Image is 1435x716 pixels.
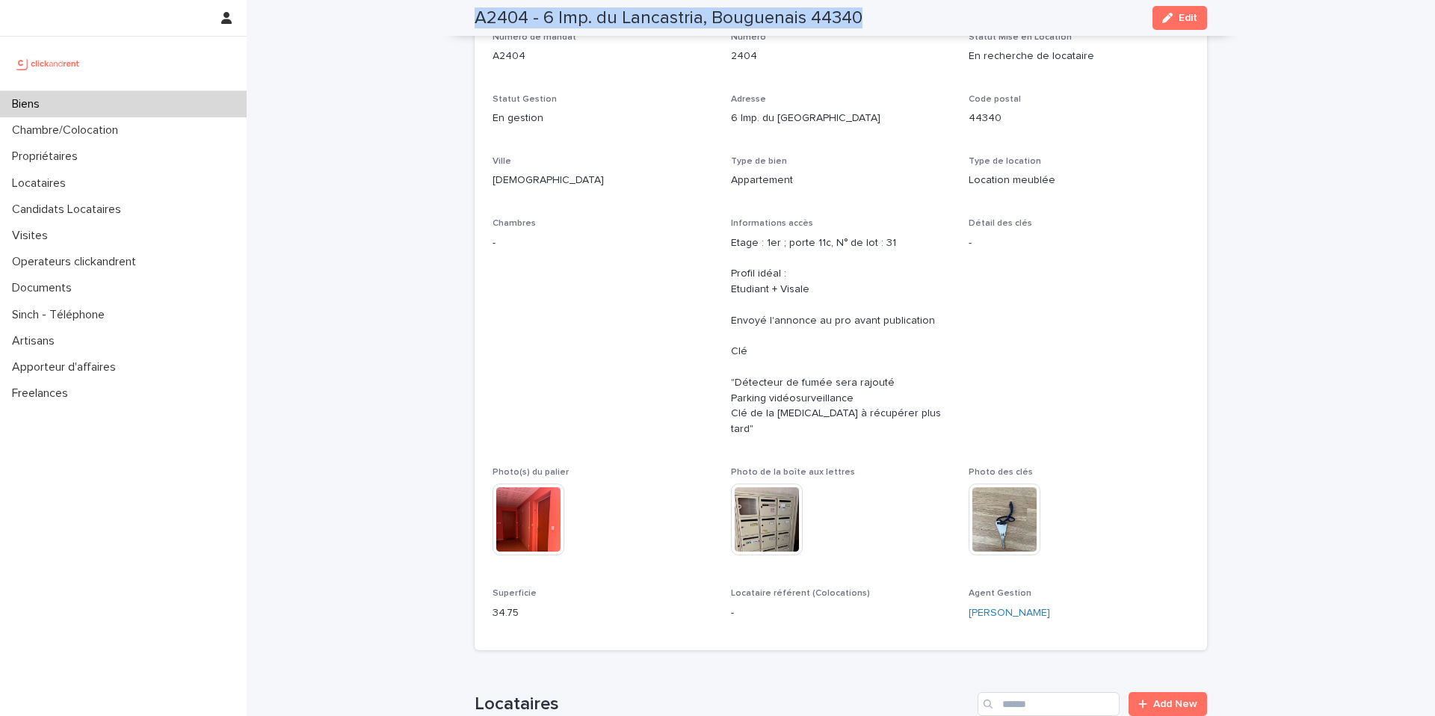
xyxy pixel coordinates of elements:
p: En gestion [493,111,713,126]
span: Photo de la boîte aux lettres [731,468,855,477]
span: Locataire référent (Colocations) [731,589,870,598]
p: - [731,605,951,621]
a: Add New [1129,692,1207,716]
p: Location meublée [969,173,1189,188]
span: Adresse [731,95,766,104]
p: 2404 [731,49,951,64]
span: Photo(s) du palier [493,468,569,477]
h2: A2404 - 6 Imp. du Lancastria, Bouguenais 44340 [475,7,862,29]
p: Freelances [6,386,80,401]
span: Photo des clés [969,468,1033,477]
p: Locataires [6,176,78,191]
p: A2404 [493,49,713,64]
span: Détail des clés [969,219,1032,228]
span: Type de location [969,157,1041,166]
span: Type de bien [731,157,787,166]
span: Statut Gestion [493,95,557,104]
span: Edit [1179,13,1197,23]
span: Add New [1153,699,1197,709]
p: Biens [6,97,52,111]
p: Sinch - Téléphone [6,308,117,322]
p: Documents [6,281,84,295]
input: Search [978,692,1120,716]
p: Etage : 1er ; porte 11c, N° de lot : 31 Profil idéal : Etudiant + Visale Envoyé l'annonce au pro ... [731,235,951,437]
p: Candidats Locataires [6,203,133,217]
span: Ville [493,157,511,166]
h1: Locataires [475,694,972,715]
span: Chambres [493,219,536,228]
p: Visites [6,229,60,243]
p: [DEMOGRAPHIC_DATA] [493,173,713,188]
span: Numéro de mandat [493,33,576,42]
p: Apporteur d'affaires [6,360,128,374]
p: 44340 [969,111,1189,126]
span: Code postal [969,95,1021,104]
span: Agent Gestion [969,589,1031,598]
p: En recherche de locataire [969,49,1189,64]
span: Superficie [493,589,537,598]
img: UCB0brd3T0yccxBKYDjQ [12,49,84,78]
p: - [493,235,713,251]
p: Appartement [731,173,951,188]
button: Edit [1152,6,1207,30]
span: Numéro [731,33,766,42]
p: Propriétaires [6,149,90,164]
span: Statut Mise en Location [969,33,1072,42]
p: Artisans [6,334,67,348]
p: 34.75 [493,605,713,621]
a: [PERSON_NAME] [969,605,1050,621]
p: Chambre/Colocation [6,123,130,138]
span: Informations accès [731,219,813,228]
p: 6 Imp. du [GEOGRAPHIC_DATA] [731,111,951,126]
p: Operateurs clickandrent [6,255,148,269]
p: - [969,235,1189,251]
